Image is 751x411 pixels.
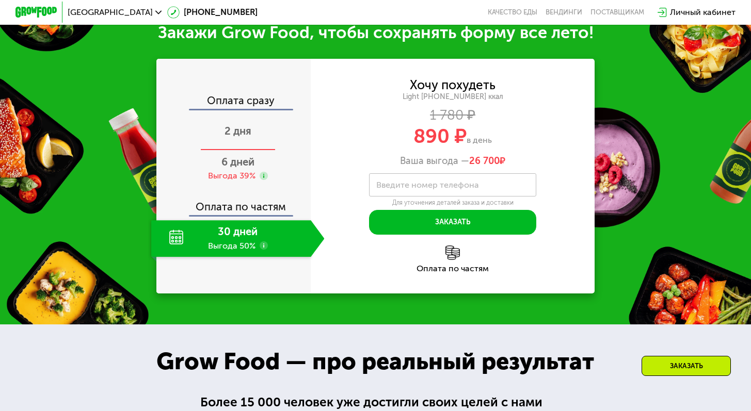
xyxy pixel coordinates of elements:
span: 2 дня [225,125,251,137]
a: Вендинги [546,8,582,17]
label: Введите номер телефона [376,182,479,188]
div: Оплата сразу [157,95,311,109]
div: Оплата по частям [157,191,311,215]
div: 1 780 ₽ [311,109,595,121]
span: [GEOGRAPHIC_DATA] [68,8,153,17]
span: 26 700 [469,155,500,167]
a: Качество еды [488,8,537,17]
span: 890 ₽ [413,124,467,148]
div: Хочу похудеть [410,79,496,91]
div: поставщикам [590,8,644,17]
div: Light [PHONE_NUMBER] ккал [311,92,595,102]
div: Оплата по частям [311,265,595,273]
img: l6xcnZfty9opOoJh.png [445,245,460,260]
span: в день [467,135,492,145]
button: Заказать [369,210,536,235]
div: Grow Food — про реальный результат [139,344,612,380]
div: Для уточнения деталей заказа и доставки [369,199,536,207]
span: ₽ [469,155,505,167]
span: 6 дней [221,156,254,168]
div: Выгода 39% [208,170,255,182]
div: Личный кабинет [670,6,736,19]
div: Ваша выгода — [311,155,595,167]
div: Заказать [642,356,731,376]
a: [PHONE_NUMBER] [167,6,258,19]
